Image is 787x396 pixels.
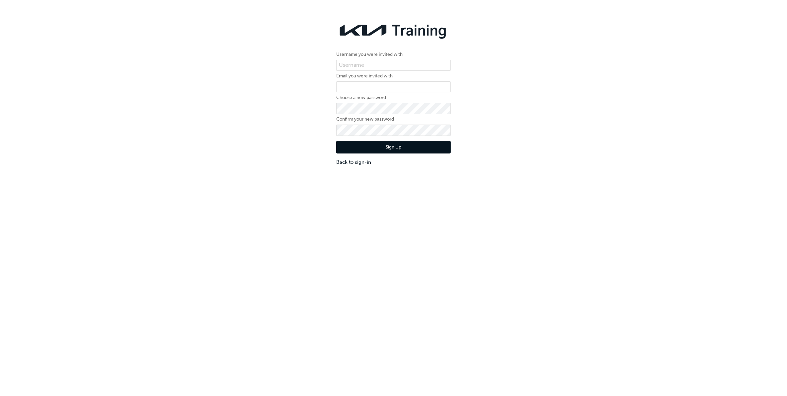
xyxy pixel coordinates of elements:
[336,72,451,80] label: Email you were invited with
[336,141,451,153] button: Sign Up
[336,94,451,102] label: Choose a new password
[336,20,451,41] img: kia-training
[336,60,451,71] input: Username
[336,115,451,123] label: Confirm your new password
[336,50,451,58] label: Username you were invited with
[336,158,451,166] a: Back to sign-in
